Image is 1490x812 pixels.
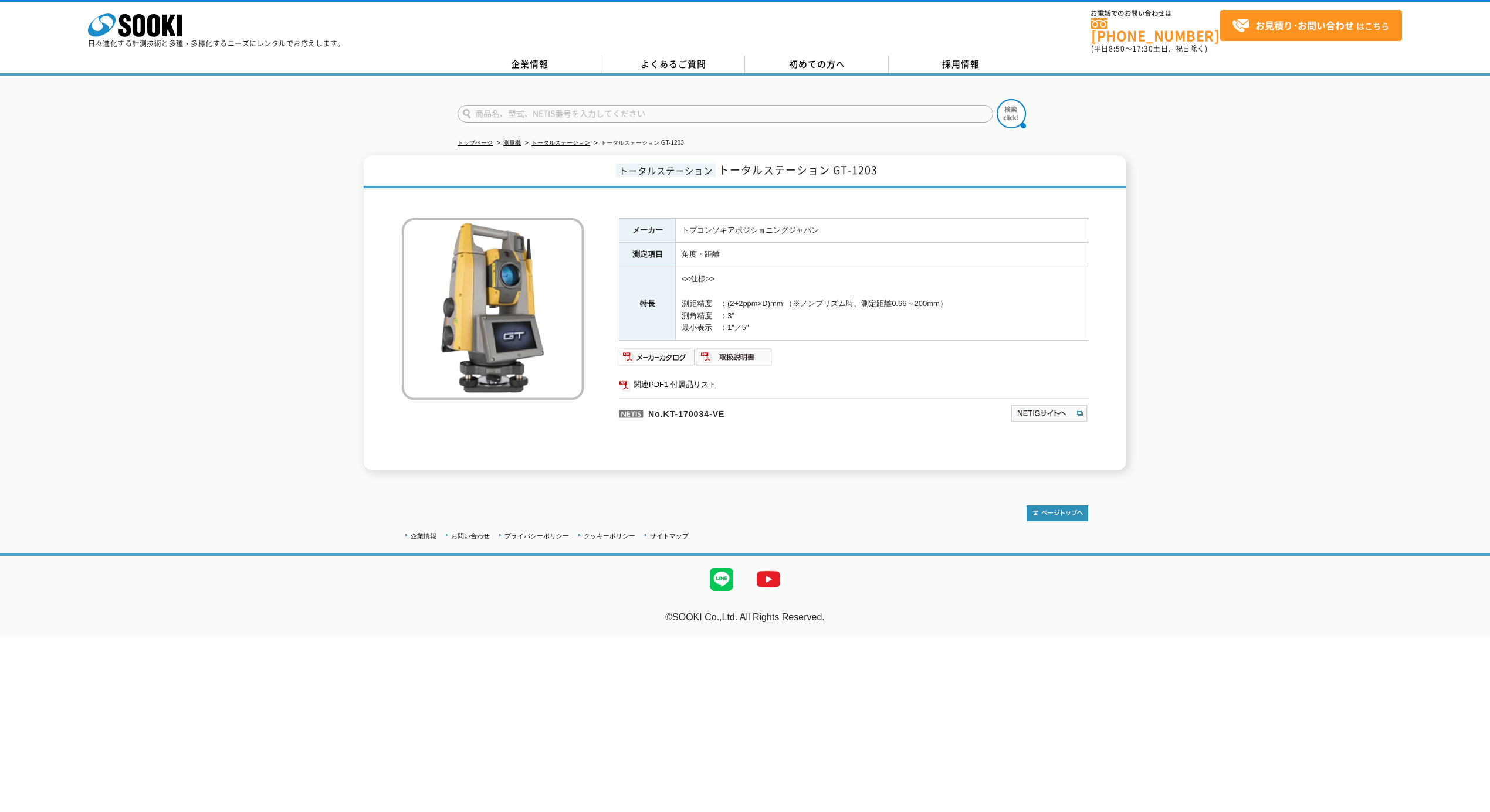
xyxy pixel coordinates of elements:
a: トータルステーション [531,140,590,146]
input: 商品名、型式、NETIS番号を入力してください [458,105,993,123]
a: よくあるご質問 [601,56,745,73]
a: 初めての方へ [745,56,889,73]
td: 角度・距離 [676,243,1088,267]
a: テストMail [1445,624,1490,634]
span: 17:30 [1132,43,1153,54]
span: トータルステーション [616,164,716,177]
a: メーカーカタログ [619,355,696,364]
img: 取扱説明書 [696,348,773,366]
span: 初めての方へ [789,57,845,70]
th: 測定項目 [619,243,676,267]
img: NETISサイトへ [1010,404,1088,423]
a: プライバシーポリシー [504,532,569,539]
a: 企業情報 [411,532,436,539]
img: LINE [698,556,745,603]
a: お見積り･お問い合わせはこちら [1220,10,1402,41]
span: (平日 ～ 土日、祝日除く) [1091,43,1207,54]
img: YouTube [745,556,792,603]
td: <<仕様>> 測距精度 ：(2+2ppm×D)mm （※ノンプリズム時、測定距離0.66～200mm） 測角精度 ：3" 最小表示 ：1"／5" [676,267,1088,341]
a: サイトマップ [650,532,689,539]
p: 日々進化する計測技術と多種・多様化するニーズにレンタルでお応えします。 [88,40,345,47]
td: トプコンソキアポジショニングジャパン [676,218,1088,243]
a: お問い合わせ [451,532,490,539]
span: はこちら [1232,17,1389,35]
strong: お見積り･お問い合わせ [1255,18,1354,32]
p: No.KT-170034-VE [619,398,897,426]
img: トップページへ [1027,505,1088,521]
a: 測量機 [503,140,521,146]
a: 採用情報 [889,56,1032,73]
img: btn_search.png [997,99,1026,128]
a: トップページ [458,140,493,146]
span: トータルステーション GT-1203 [719,162,878,178]
a: 取扱説明書 [696,355,773,364]
img: メーカーカタログ [619,348,696,366]
span: 8:50 [1109,43,1125,54]
img: トータルステーション GT-1203 [402,218,584,400]
a: 関連PDF1 付属品リスト [619,377,1088,392]
a: 企業情報 [458,56,601,73]
th: メーカー [619,218,676,243]
li: トータルステーション GT-1203 [592,137,684,150]
a: クッキーポリシー [584,532,635,539]
span: お電話でのお問い合わせは [1091,10,1220,17]
th: 特長 [619,267,676,341]
a: [PHONE_NUMBER] [1091,18,1220,42]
